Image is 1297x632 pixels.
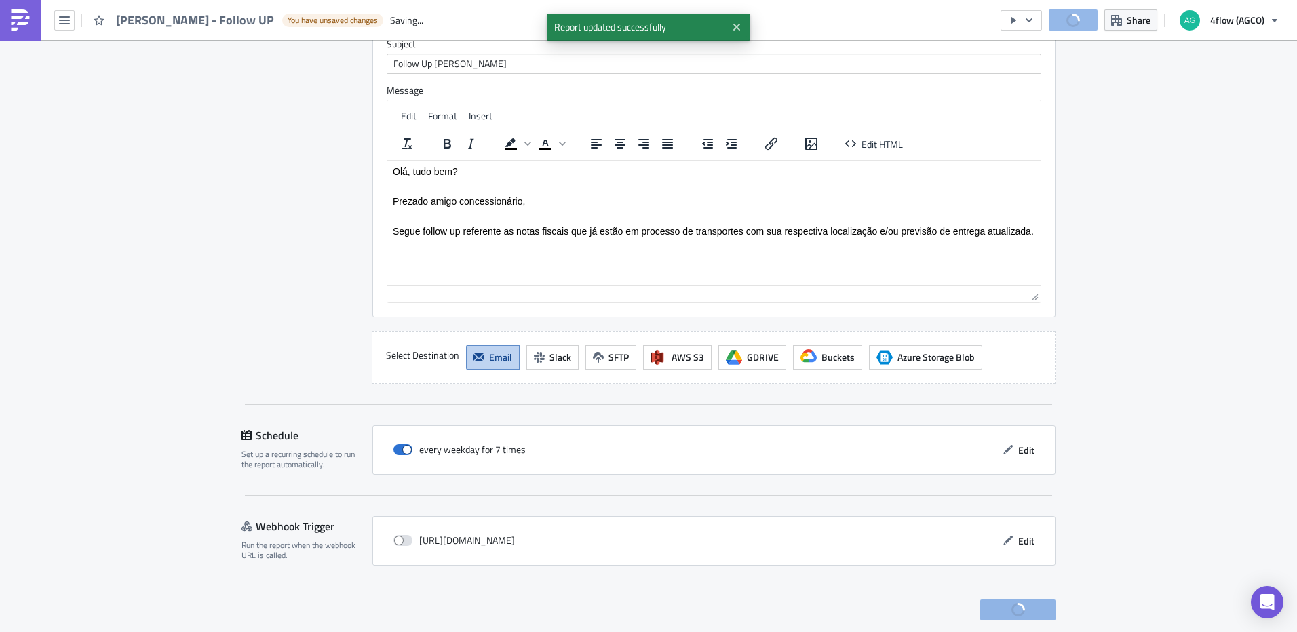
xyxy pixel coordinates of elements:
[534,134,568,153] div: Text color
[672,350,704,364] span: AWS S3
[469,108,492,123] span: Insert
[499,134,533,153] div: Background color
[387,84,1041,96] label: Message
[862,136,903,151] span: Edit HTML
[585,345,636,370] button: SFTP
[608,134,632,153] button: Align center
[387,161,1041,285] iframe: Rich Text Area
[459,134,482,153] button: Italic
[401,108,417,123] span: Edit
[643,345,712,370] button: AWS S3
[720,134,743,153] button: Increase indent
[466,345,520,370] button: Email
[9,9,31,31] img: PushMetrics
[793,345,862,370] button: Buckets
[288,15,378,26] span: You have unsaved changes
[395,134,419,153] button: Clear formatting
[1251,586,1283,618] div: Open Intercom Messenger
[116,12,275,28] span: [PERSON_NAME] - Follow UP
[996,439,1041,460] button: Edit
[428,108,457,123] span: Format
[897,350,975,364] span: Azure Storage Blob
[585,134,608,153] button: Align left
[632,134,655,153] button: Align right
[393,530,515,551] div: [URL][DOMAIN_NAME]
[393,439,526,460] div: every weekday for 7 times
[526,345,579,370] button: Slack
[727,17,747,37] button: Close
[1172,5,1287,35] button: 4flow (AGCO)
[1018,534,1034,548] span: Edit
[718,345,786,370] button: GDRIVE
[608,350,629,364] span: SFTP
[489,350,512,364] span: Email
[241,425,372,446] div: Schedule
[1018,443,1034,457] span: Edit
[1104,9,1157,31] button: Share
[696,134,719,153] button: Decrease indent
[386,345,459,366] label: Select Destination
[760,134,783,153] button: Insert/edit link
[747,350,779,364] span: GDRIVE
[435,134,459,153] button: Bold
[549,350,571,364] span: Slack
[840,134,908,153] button: Edit HTML
[387,38,1041,50] label: Subject
[1026,286,1041,302] div: Resize
[1210,13,1264,27] span: 4flow (AGCO)
[390,14,423,26] span: Saving...
[821,350,855,364] span: Buckets
[800,134,823,153] button: Insert/edit image
[241,516,372,536] div: Webhook Trigger
[1127,13,1150,27] span: Share
[996,530,1041,551] button: Edit
[656,134,679,153] button: Justify
[547,14,727,41] span: Report updated successfully
[869,345,982,370] button: Azure Storage BlobAzure Storage Blob
[241,449,364,470] div: Set up a recurring schedule to run the report automatically.
[241,540,364,561] div: Run the report when the webhook URL is called.
[876,349,893,366] span: Azure Storage Blob
[1178,9,1201,32] img: Avatar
